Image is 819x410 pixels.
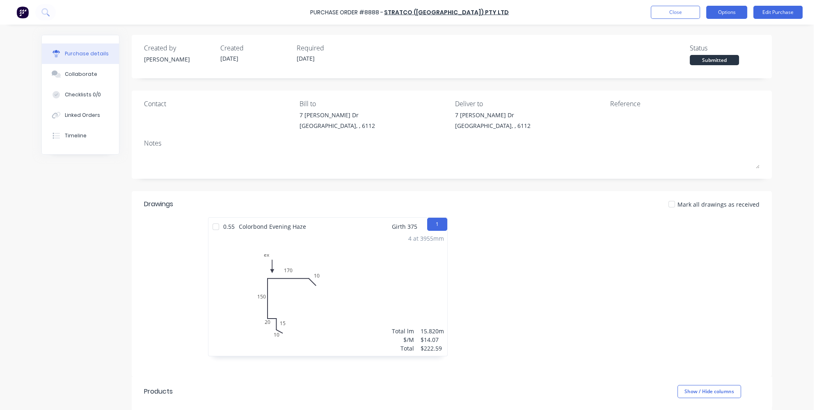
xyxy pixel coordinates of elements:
div: 7 [PERSON_NAME] Dr [455,111,531,119]
span: Colorbond [239,223,268,230]
button: Edit Purchase [753,6,803,19]
div: [GEOGRAPHIC_DATA], , 6112 [300,121,375,130]
div: 15.820m [421,327,444,335]
div: $14.07 [421,335,444,344]
span: 0.55 [219,222,239,231]
div: Created by [144,43,214,53]
div: Timeline [65,132,87,139]
button: Purchase details [42,43,119,64]
div: Drawings [144,199,275,209]
div: Linked Orders [65,112,100,119]
div: Contact [144,99,293,109]
div: [GEOGRAPHIC_DATA], , 6112 [455,121,531,130]
div: [PERSON_NAME] [144,55,214,64]
button: Checklists 0/0 [42,84,119,105]
div: Checklists 0/0 [65,91,101,98]
div: Purchase Order #8888 - [310,8,383,17]
div: Collaborate [65,71,97,78]
div: 7 [PERSON_NAME] Dr [300,111,375,119]
div: 4 at 3955mm [408,234,444,243]
button: Linked Orders [42,105,119,125]
div: $222.59 [421,344,444,353]
div: Bill to [300,99,449,109]
button: Collaborate [42,64,119,84]
div: Status [690,43,760,53]
div: Total [392,344,414,353]
span: Girth 375 [392,222,417,231]
div: Created [220,43,290,53]
span: Evening Haze [269,223,306,230]
button: Close [651,6,700,19]
button: Options [706,6,747,19]
div: Products [144,387,173,396]
span: Mark all drawings as received [677,200,760,209]
button: Show / Hide columns [677,385,741,398]
div: $/M [392,335,414,344]
div: Deliver to [455,99,604,109]
div: Reference [610,99,760,109]
div: Total lm [392,327,414,335]
img: Factory [16,6,29,18]
button: 1 [427,218,447,231]
button: Timeline [42,125,119,146]
div: Required [297,43,366,53]
div: Purchase details [65,50,109,57]
div: Submitted [690,55,739,65]
div: Notes [144,138,760,148]
a: Stratco ([GEOGRAPHIC_DATA]) Pty Ltd [384,8,509,16]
